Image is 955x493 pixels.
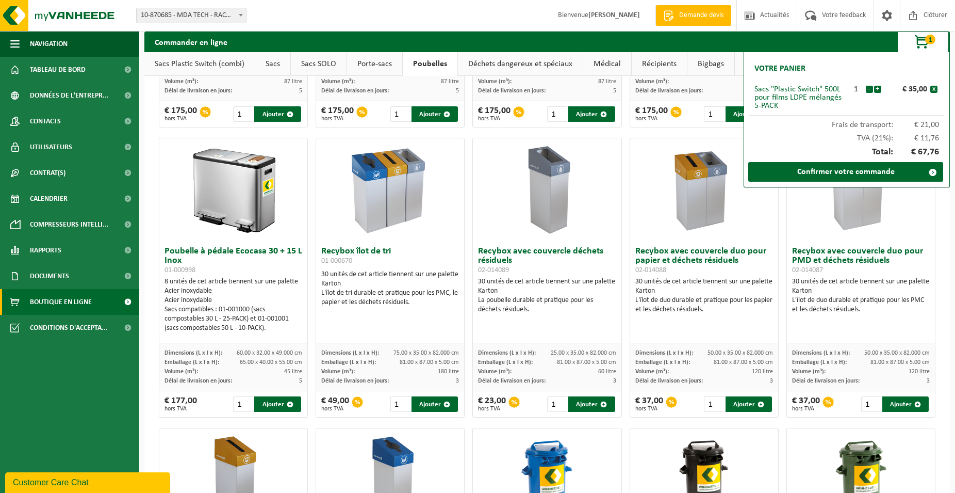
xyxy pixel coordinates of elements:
span: 3 [613,378,616,384]
h3: Recybox avec couvercle déchets résiduels [478,247,616,275]
input: 1 [233,106,253,122]
span: Volume (m³): [635,369,669,375]
span: 180 litre [438,369,459,375]
button: + [874,86,881,93]
span: Navigation [30,31,68,57]
input: 1 [704,106,724,122]
div: Karton [635,287,773,296]
span: 81.00 x 87.00 x 5.00 cm [870,359,930,365]
h3: Poubelle à pédale Ecocasa 30 + 15 L Inox [164,247,302,275]
div: Acier inoxydable [164,296,302,305]
span: Emballage (L x l x H): [792,359,847,365]
div: Total: [749,142,944,162]
span: 60 litre [598,369,616,375]
button: Ajouter [726,106,772,122]
span: Contacts [30,108,61,134]
div: € 49,00 [321,396,349,412]
span: 45 litre [284,369,302,375]
div: Sacs compatibles : 01-001000 (sacs compostables 30 L - 25-PACK) et 01-001001 (sacs compostables 5... [164,305,302,333]
div: € 37,00 [792,396,820,412]
button: Ajouter [726,396,772,412]
span: Emballage (L x l x H): [478,359,533,365]
span: 10-870685 - MDA TECH - RACOUR [137,8,246,23]
span: 5 [613,88,616,94]
span: 50.00 x 35.00 x 82.000 cm [864,350,930,356]
span: 02-014087 [792,266,823,274]
span: Emballage (L x l x H): [164,359,219,365]
div: Sacs "Plastic Switch" 500L pour films LDPE mélangés 5-PACK [754,85,847,110]
span: 02-014088 [635,266,666,274]
div: Acier inoxydable [164,287,302,296]
span: Volume (m³): [164,78,198,85]
span: Dimensions (L x l x H): [635,350,693,356]
div: 8 unités de cet article tiennent sur une palette [164,277,302,333]
span: hors TVA [478,116,511,122]
span: 65.00 x 40.00 x 55.00 cm [240,359,302,365]
div: 30 unités de cet article tiennent sur une palette [635,277,773,314]
a: Médical [583,52,631,76]
div: L'îlot de duo durable et pratique pour les PMC et les déchets résiduels. [792,296,930,314]
span: Tableau de bord [30,57,86,83]
input: 1 [233,396,253,412]
div: € 175,00 [478,106,511,122]
span: Rapports [30,237,61,263]
a: Demande devis [655,5,731,26]
span: Volume (m³): [635,78,669,85]
span: 5 [299,378,302,384]
span: Délai de livraison en jours: [478,378,546,384]
input: 1 [704,396,724,412]
span: Emballage (L x l x H): [635,359,690,365]
div: € 35,00 [884,85,930,93]
input: 1 [547,106,567,122]
span: Délai de livraison en jours: [164,378,232,384]
h3: Recybox îlot de tri [321,247,459,267]
span: 3 [927,378,930,384]
button: Ajouter [254,396,301,412]
span: 10-870685 - MDA TECH - RACOUR [136,8,246,23]
span: € 11,76 [893,134,940,142]
img: 02-014089 [496,138,599,242]
span: 5 [456,88,459,94]
a: Poubelles [403,52,457,76]
span: Volume (m³): [164,369,198,375]
img: 01-000998 [182,138,285,242]
span: hors TVA [478,406,506,412]
div: € 23,00 [478,396,506,412]
span: hors TVA [635,116,668,122]
img: 02-014087 [810,138,913,242]
span: Dimensions (L x l x H): [478,350,536,356]
img: 02-014088 [652,138,755,242]
a: Sacs [255,52,290,76]
span: Délai de livraison en jours: [321,88,389,94]
span: Volume (m³): [478,369,512,375]
span: 25.00 x 35.00 x 82.000 cm [551,350,616,356]
div: € 175,00 [321,106,354,122]
span: 87 litre [598,78,616,85]
input: 1 [861,396,881,412]
div: L'îlot de duo durable et pratique pour les papier et les déchets résiduels. [635,296,773,314]
span: hors TVA [321,406,349,412]
span: Boutique en ligne [30,289,92,315]
div: La poubelle durable et pratique pour les déchets résiduels. [478,296,616,314]
div: 1 [847,85,865,93]
div: € 37,00 [635,396,663,412]
div: 30 unités de cet article tiennent sur une palette [321,270,459,307]
span: 02-014089 [478,266,509,274]
span: 81.00 x 87.00 x 5.00 cm [714,359,773,365]
span: hors TVA [792,406,820,412]
img: 01-000670 [339,138,442,242]
span: Volume (m³): [792,369,826,375]
span: hors TVA [164,406,197,412]
span: 60.00 x 32.00 x 49.000 cm [237,350,302,356]
div: 30 unités de cet article tiennent sur une palette [792,277,930,314]
span: Délai de livraison en jours: [321,378,389,384]
span: 81.00 x 87.00 x 5.00 cm [557,359,616,365]
div: Karton [321,279,459,289]
button: Ajouter [411,396,458,412]
span: Délai de livraison en jours: [792,378,860,384]
span: Conditions d'accepta... [30,315,108,341]
span: Emballage (L x l x H): [321,359,376,365]
span: Délai de livraison en jours: [164,88,232,94]
a: Bigbags [687,52,734,76]
span: 120 litre [752,369,773,375]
